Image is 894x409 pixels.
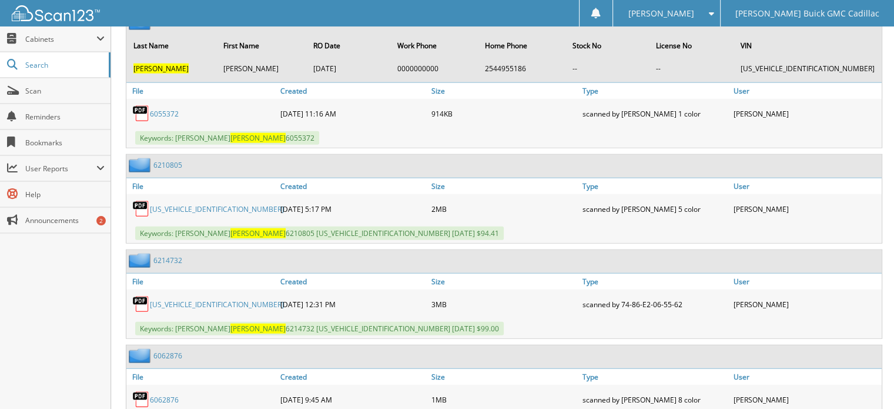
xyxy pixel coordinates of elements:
a: Type [580,369,731,385]
a: Size [428,83,580,99]
a: File [126,83,277,99]
img: PDF.png [132,391,150,408]
td: -- [567,59,649,78]
span: [PERSON_NAME] [230,133,286,143]
th: Stock No [567,34,649,58]
div: scanned by [PERSON_NAME] 5 color [580,197,731,221]
div: [DATE] 5:17 PM [277,197,428,221]
a: File [126,274,277,290]
td: [US_VEHICLE_IDENTIFICATION_NUMBER] [735,59,880,78]
span: Scan [25,86,105,96]
a: 6055372 [150,109,179,119]
span: Keywords: [PERSON_NAME] 6210805 [US_VEHICLE_IDENTIFICATION_NUMBER] [DATE] $94.41 [135,227,504,240]
a: Type [580,274,731,290]
a: Type [580,83,731,99]
img: folder2.png [129,253,153,268]
th: Last Name [128,34,216,58]
span: [PERSON_NAME] [628,10,694,17]
a: Created [277,274,428,290]
a: File [126,369,277,385]
a: Created [277,369,428,385]
th: VIN [735,34,880,58]
a: Created [277,83,428,99]
span: Help [25,189,105,199]
a: 6062876 [153,351,182,361]
img: folder2.png [129,158,153,172]
a: 6062876 [150,395,179,405]
a: Type [580,178,731,194]
a: 6210805 [153,160,182,170]
th: License No [650,34,734,58]
img: folder2.png [129,348,153,363]
div: 2MB [428,197,580,221]
iframe: Chat Widget [835,353,894,409]
div: [PERSON_NAME] [731,102,882,125]
td: -- [650,59,734,78]
img: PDF.png [132,295,150,313]
a: Size [428,178,580,194]
a: User [731,83,882,99]
span: Reminders [25,112,105,122]
span: Keywords: [PERSON_NAME] 6055372 [135,131,319,145]
div: [DATE] 11:16 AM [277,102,428,125]
div: [PERSON_NAME] [731,292,882,316]
a: [US_VEHICLE_IDENTIFICATION_NUMBER] [150,204,284,214]
a: User [731,178,882,194]
div: 3MB [428,292,580,316]
img: scan123-logo-white.svg [12,5,100,21]
div: 2 [96,216,106,225]
a: Size [428,274,580,290]
th: Home Phone [479,34,565,58]
td: 2544955186 [479,59,565,78]
a: File [126,178,277,194]
a: 6214732 [153,255,182,265]
td: 0000000000 [391,59,478,78]
div: 914KB [428,102,580,125]
span: Announcements [25,215,105,225]
span: Keywords: [PERSON_NAME] 6214732 [US_VEHICLE_IDENTIFICATION_NUMBER] [DATE] $99.00 [135,322,504,335]
span: [PERSON_NAME] [230,228,286,238]
a: [US_VEHICLE_IDENTIFICATION_NUMBER] [150,300,284,310]
img: PDF.png [132,105,150,122]
td: [PERSON_NAME] [217,59,306,78]
a: Created [277,178,428,194]
img: PDF.png [132,200,150,218]
span: Search [25,60,103,70]
a: User [731,369,882,385]
span: Bookmarks [25,138,105,148]
span: [PERSON_NAME] [230,324,286,334]
span: Cabinets [25,34,96,44]
span: User Reports [25,164,96,174]
td: [DATE] [307,59,391,78]
th: RO Date [307,34,391,58]
th: Work Phone [391,34,478,58]
th: First Name [217,34,306,58]
div: [PERSON_NAME] [731,197,882,221]
div: scanned by [PERSON_NAME] 1 color [580,102,731,125]
a: User [731,274,882,290]
div: [DATE] 12:31 PM [277,292,428,316]
span: [PERSON_NAME] Buick GMC Cadillac [735,10,879,17]
a: Size [428,369,580,385]
span: [PERSON_NAME] [133,64,189,74]
div: scanned by 74-86-E2-06-55-62 [580,292,731,316]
